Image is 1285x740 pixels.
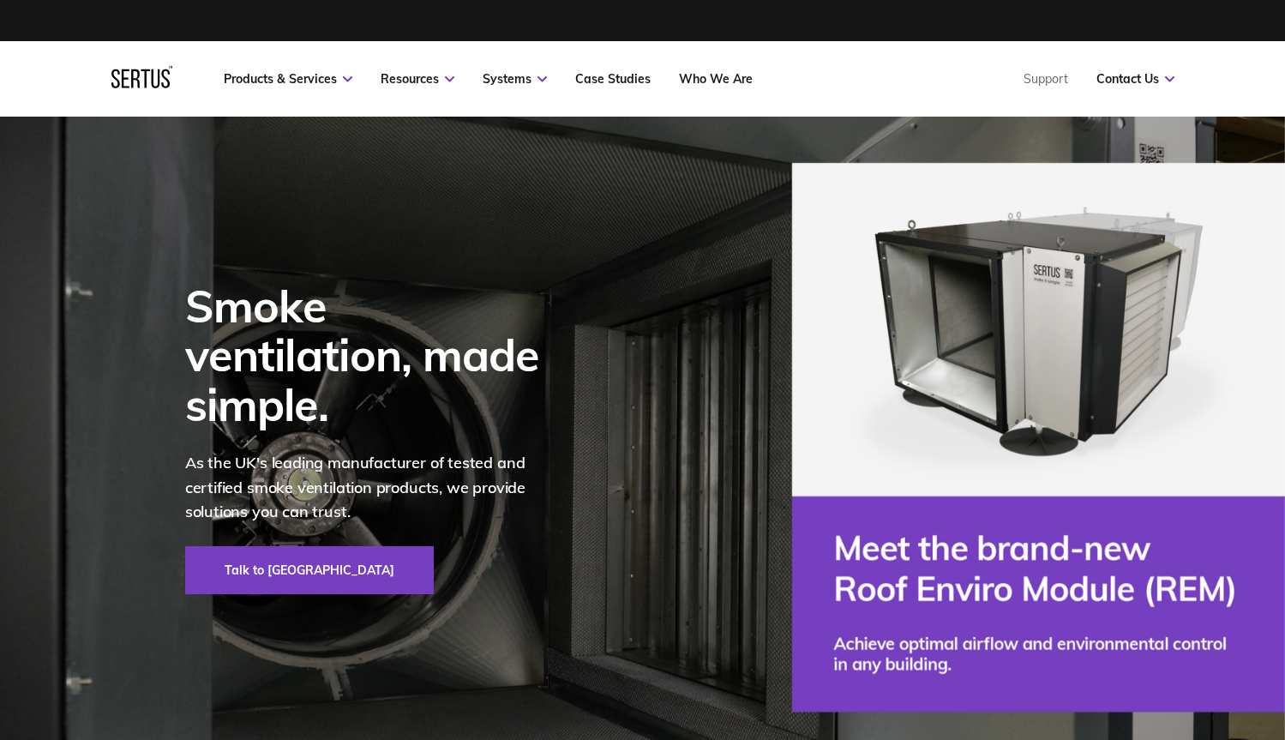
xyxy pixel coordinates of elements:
a: Who We Are [679,71,753,87]
p: As the UK's leading manufacturer of tested and certified smoke ventilation products, we provide s... [185,451,562,525]
div: Smoke ventilation, made simple. [185,281,562,429]
a: Support [1024,71,1068,87]
a: Products & Services [224,71,352,87]
a: Contact Us [1096,71,1174,87]
a: Case Studies [575,71,651,87]
a: Talk to [GEOGRAPHIC_DATA] [185,546,434,594]
a: Resources [381,71,454,87]
a: Systems [483,71,547,87]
